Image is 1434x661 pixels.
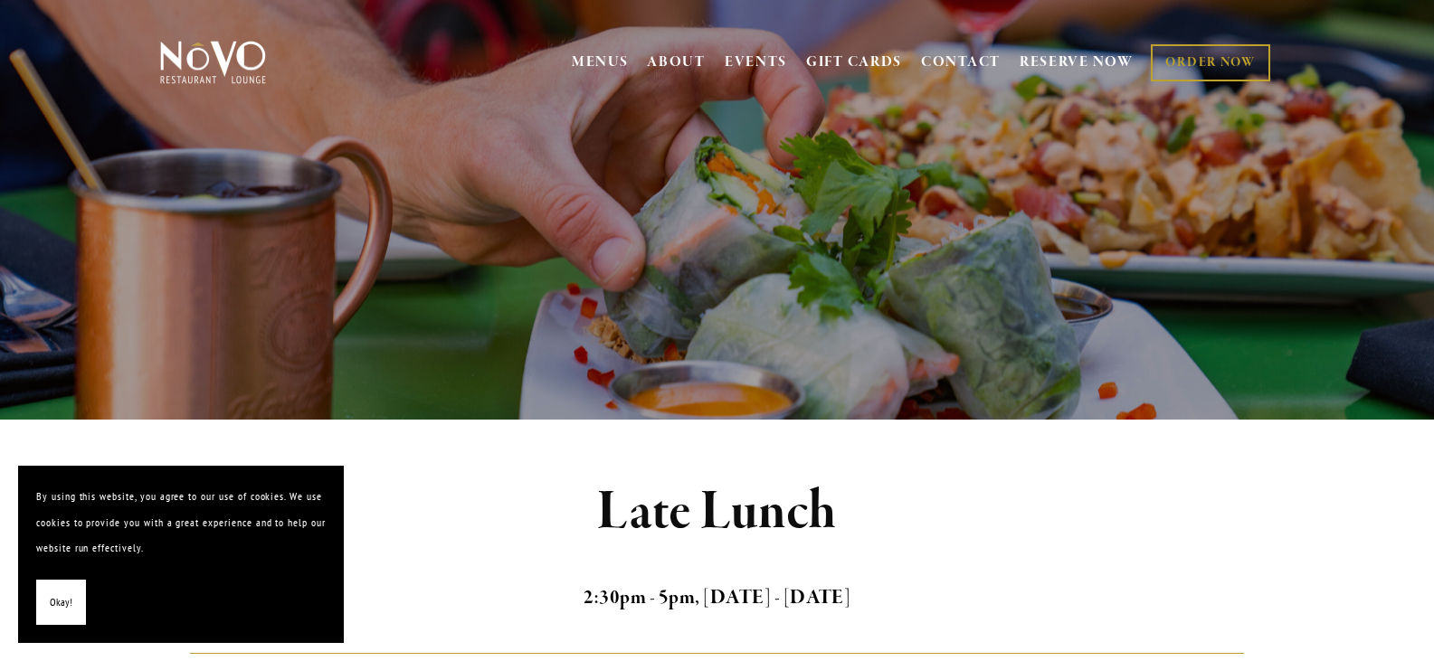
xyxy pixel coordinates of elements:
a: ABOUT [647,53,706,71]
a: CONTACT [921,45,1001,80]
a: ORDER NOW [1151,44,1269,81]
a: GIFT CARDS [806,45,902,80]
button: Okay! [36,580,86,626]
strong: 2:30pm - 5pm, [DATE] - [DATE] [584,585,851,610]
a: EVENTS [725,53,787,71]
section: Cookie banner [18,466,344,643]
a: RESERVE NOW [1020,45,1134,80]
img: Novo Restaurant &amp; Lounge [157,40,270,85]
span: Okay! [50,590,72,616]
p: By using this website, you agree to our use of cookies. We use cookies to provide you with a grea... [36,484,326,562]
strong: Late Lunch [597,477,837,546]
a: MENUS [572,53,629,71]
